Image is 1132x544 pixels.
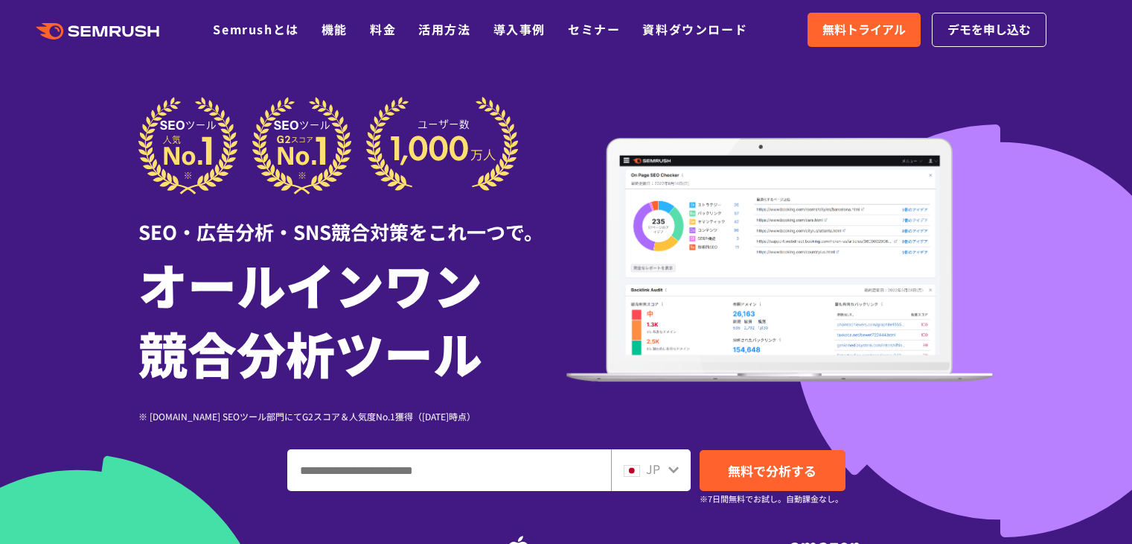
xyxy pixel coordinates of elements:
[493,20,546,38] a: 導入事例
[646,460,660,478] span: JP
[700,450,845,491] a: 無料で分析する
[213,20,298,38] a: Semrushとは
[822,20,906,39] span: 無料トライアル
[947,20,1031,39] span: デモを申し込む
[700,492,843,506] small: ※7日間無料でお試し。自動課金なし。
[370,20,396,38] a: 料金
[642,20,747,38] a: 資料ダウンロード
[138,250,566,387] h1: オールインワン 競合分析ツール
[288,450,610,490] input: ドメイン、キーワードまたはURLを入力してください
[322,20,348,38] a: 機能
[568,20,620,38] a: セミナー
[932,13,1046,47] a: デモを申し込む
[138,194,566,246] div: SEO・広告分析・SNS競合対策をこれ一つで。
[418,20,470,38] a: 活用方法
[808,13,921,47] a: 無料トライアル
[138,409,566,423] div: ※ [DOMAIN_NAME] SEOツール部門にてG2スコア＆人気度No.1獲得（[DATE]時点）
[728,461,816,480] span: 無料で分析する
